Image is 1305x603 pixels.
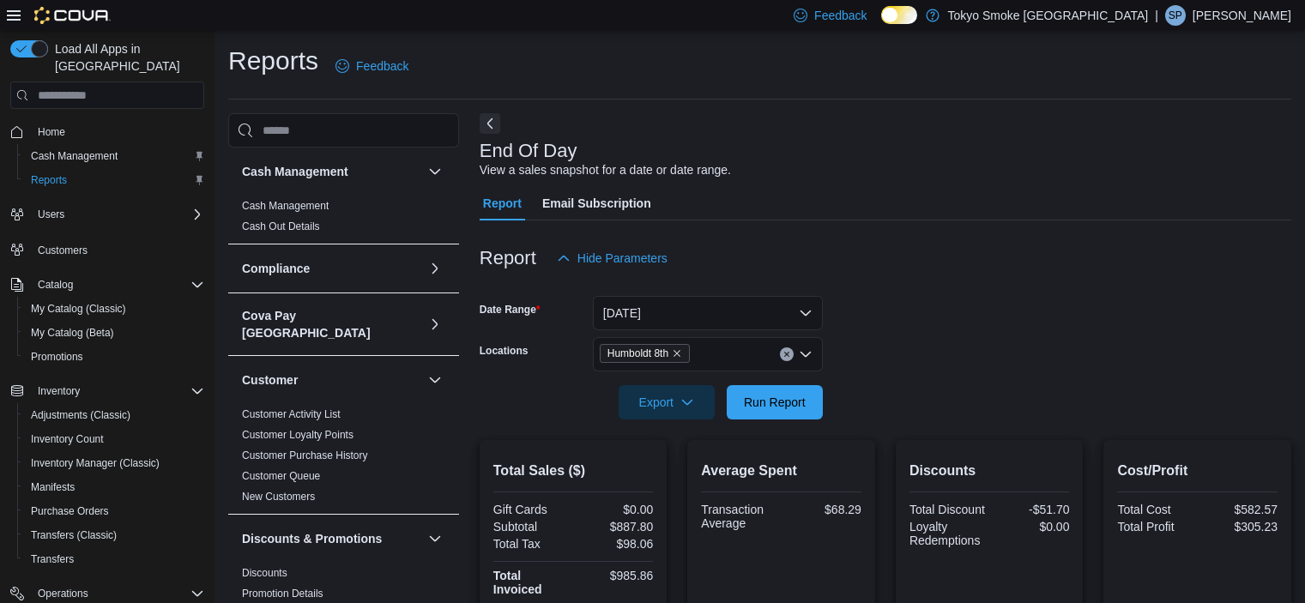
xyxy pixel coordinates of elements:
span: Inventory Count [31,432,104,446]
button: Export [619,385,715,419]
a: Home [31,122,72,142]
span: Transfers (Classic) [31,528,117,542]
span: Inventory [38,384,80,398]
span: Customers [38,244,88,257]
h3: Discounts & Promotions [242,530,382,547]
span: My Catalog (Beta) [31,326,114,340]
button: Catalog [31,274,80,295]
button: Customer [425,370,445,390]
a: Promotion Details [242,588,323,600]
button: Compliance [425,258,445,279]
button: My Catalog (Beta) [17,321,211,345]
span: Cash Out Details [242,220,320,233]
a: Adjustments (Classic) [24,405,137,425]
span: Transfers [24,549,204,570]
span: Run Report [744,394,806,411]
h3: Cash Management [242,163,348,180]
button: Cova Pay [GEOGRAPHIC_DATA] [242,307,421,341]
span: Users [38,208,64,221]
button: Reports [17,168,211,192]
button: Remove Humboldt 8th from selection in this group [672,348,682,359]
span: Inventory [31,381,204,401]
span: Feedback [814,7,867,24]
span: Transfers [31,552,74,566]
button: Cash Management [242,163,421,180]
span: Inventory Manager (Classic) [31,456,160,470]
a: Inventory Count [24,429,111,449]
h3: End Of Day [480,141,577,161]
button: Catalog [3,273,211,297]
div: Gift Cards [493,503,570,516]
span: Catalog [38,278,73,292]
span: My Catalog (Classic) [31,302,126,316]
span: New Customers [242,490,315,504]
span: Load All Apps in [GEOGRAPHIC_DATA] [48,40,204,75]
a: Discounts [242,567,287,579]
span: Inventory Manager (Classic) [24,453,204,473]
button: Transfers [17,547,211,571]
button: Customers [3,237,211,262]
button: Inventory [31,381,87,401]
span: Export [629,385,704,419]
div: Customer [228,404,459,514]
button: Discounts & Promotions [242,530,421,547]
button: Cova Pay [GEOGRAPHIC_DATA] [425,314,445,335]
span: Users [31,204,204,225]
h2: Average Spent [701,461,861,481]
span: Promotion Details [242,587,323,600]
div: Total Discount [909,503,986,516]
button: [DATE] [593,296,823,330]
div: $0.00 [577,503,653,516]
div: $305.23 [1201,520,1278,534]
span: Transfers (Classic) [24,525,204,546]
a: Cash Management [24,146,124,166]
span: My Catalog (Classic) [24,298,204,319]
div: $98.06 [577,537,653,551]
span: Humboldt 8th [600,344,690,363]
span: Customer Loyalty Points [242,428,353,442]
label: Date Range [480,303,541,317]
a: Feedback [329,49,415,83]
div: Total Tax [493,537,570,551]
span: Customer Activity List [242,407,341,421]
span: Humboldt 8th [607,345,668,362]
div: Cash Management [228,196,459,244]
a: Transfers [24,549,81,570]
a: New Customers [242,491,315,503]
h3: Report [480,248,536,268]
button: Inventory Manager (Classic) [17,451,211,475]
span: Home [31,121,204,142]
span: Report [483,186,522,220]
a: My Catalog (Beta) [24,323,121,343]
span: Purchase Orders [31,504,109,518]
span: Adjustments (Classic) [24,405,204,425]
div: View a sales snapshot for a date or date range. [480,161,731,179]
a: Cash Out Details [242,220,320,232]
a: Inventory Manager (Classic) [24,453,166,473]
span: Cash Management [31,149,118,163]
span: Inventory Count [24,429,204,449]
span: Cash Management [24,146,204,166]
button: Users [3,202,211,226]
span: Operations [38,587,88,600]
span: Manifests [24,477,204,497]
button: Next [480,113,500,134]
span: Manifests [31,480,75,494]
a: Customers [31,240,94,261]
button: Inventory Count [17,427,211,451]
label: Locations [480,344,529,358]
div: $887.80 [577,520,653,534]
p: [PERSON_NAME] [1193,5,1291,26]
p: Tokyo Smoke [GEOGRAPHIC_DATA] [948,5,1149,26]
div: Transaction Average [701,503,777,530]
span: Feedback [356,57,408,75]
span: Email Subscription [542,186,651,220]
h2: Total Sales ($) [493,461,654,481]
div: Total Profit [1117,520,1193,534]
button: Adjustments (Classic) [17,403,211,427]
button: Transfers (Classic) [17,523,211,547]
span: Adjustments (Classic) [31,408,130,422]
span: SP [1169,5,1182,26]
button: My Catalog (Classic) [17,297,211,321]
